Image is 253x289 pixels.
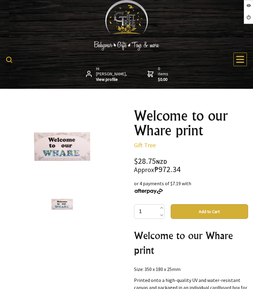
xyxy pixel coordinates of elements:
[50,193,74,216] img: Welcome to our Whare print
[134,228,248,257] h2: Welcome to our Whare print
[96,77,128,82] strong: View profile
[134,189,163,194] img: Afterpay
[134,108,248,138] h1: Welcome to our Whare print
[158,77,169,82] strong: $0.00
[171,204,248,219] button: Add to Cart
[134,141,156,149] a: Gift Tree
[81,41,173,51] img: Babywear - Gifts - Toys & more
[156,158,167,165] span: NZD
[134,265,248,273] p: Size: 350 x 180 x 25mm
[86,66,128,82] a: Hi [PERSON_NAME],View profile
[134,157,248,174] div: $28.75 ₱972.34
[96,66,128,82] span: Hi [PERSON_NAME],
[32,116,92,177] img: Welcome to our Whare print
[147,66,169,82] a: 0 items$0.00
[158,66,169,82] span: 0 items
[6,57,12,63] img: product search
[134,180,248,194] div: or 4 payments of $7.19 with
[134,166,154,174] small: Approx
